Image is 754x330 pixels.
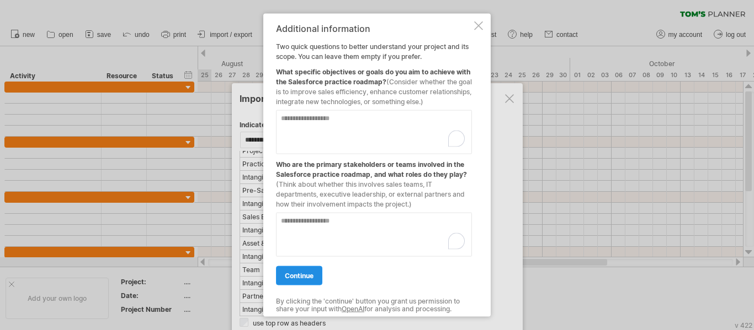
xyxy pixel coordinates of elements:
[342,305,364,313] a: OpenAI
[276,23,472,307] div: Two quick questions to better understand your project and its scope. You can leave them empty if ...
[276,297,472,313] div: By clicking the 'continue' button you grant us permission to share your input with for analysis a...
[276,212,472,256] textarea: To enrich screen reader interactions, please activate Accessibility in Grammarly extension settings
[276,23,472,33] div: Additional information
[276,61,472,106] div: What specific objectives or goals do you aim to achieve with the Salesforce practice roadmap?
[276,266,322,285] a: continue
[276,180,465,208] span: (Think about whether this involves sales teams, IT departments, executive leadership, or external...
[276,77,472,105] span: (Consider whether the goal is to improve sales efficiency, enhance customer relationships, integr...
[276,154,472,209] div: Who are the primary stakeholders or teams involved in the Salesforce practice roadmap, and what r...
[285,271,314,279] span: continue
[276,110,472,154] textarea: To enrich screen reader interactions, please activate Accessibility in Grammarly extension settings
